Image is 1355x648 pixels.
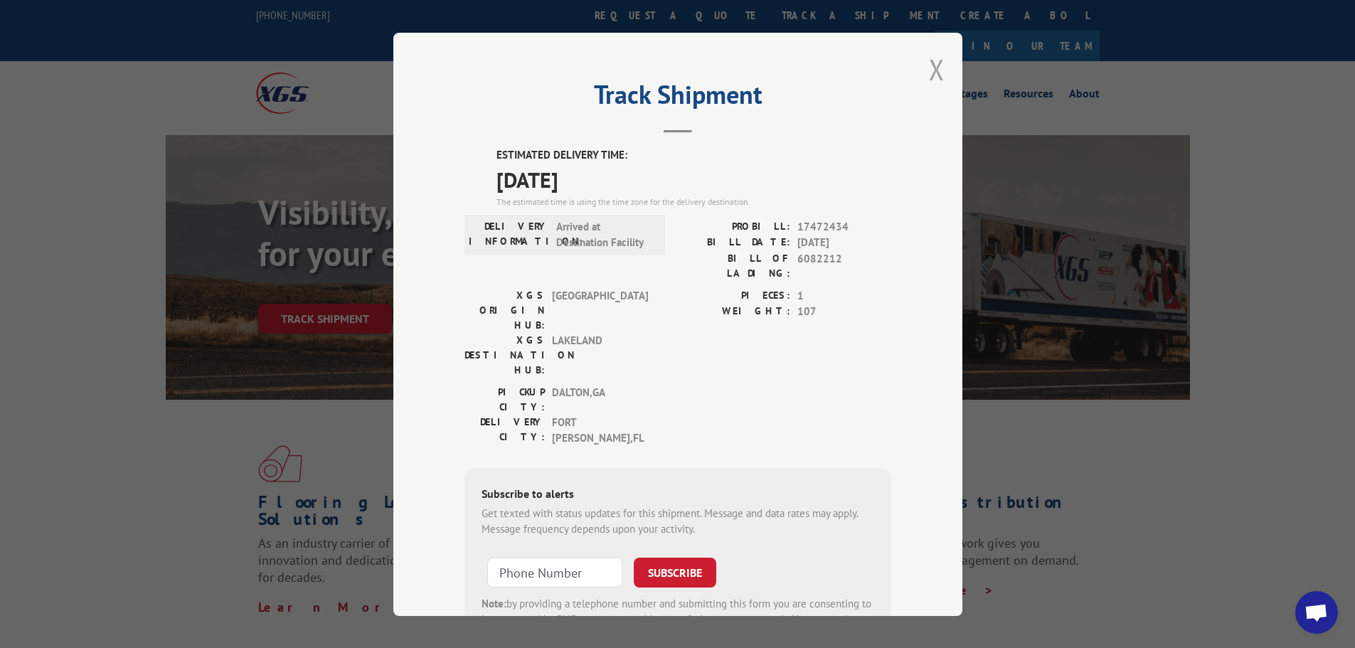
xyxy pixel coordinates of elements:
[482,595,874,644] div: by providing a telephone number and submitting this form you are consenting to be contacted by SM...
[464,384,545,414] label: PICKUP CITY:
[797,235,891,251] span: [DATE]
[552,414,648,446] span: FORT [PERSON_NAME] , FL
[634,557,716,587] button: SUBSCRIBE
[678,235,790,251] label: BILL DATE:
[797,218,891,235] span: 17472434
[1295,591,1338,634] div: Open chat
[482,596,506,610] strong: Note:
[797,287,891,304] span: 1
[929,51,945,88] button: Close modal
[678,250,790,280] label: BILL OF LADING:
[552,384,648,414] span: DALTON , GA
[496,163,891,195] span: [DATE]
[496,195,891,208] div: The estimated time is using the time zone for the delivery destination.
[464,332,545,377] label: XGS DESTINATION HUB:
[487,557,622,587] input: Phone Number
[464,85,891,112] h2: Track Shipment
[797,250,891,280] span: 6082212
[496,147,891,164] label: ESTIMATED DELIVERY TIME:
[678,304,790,320] label: WEIGHT:
[464,287,545,332] label: XGS ORIGIN HUB:
[464,414,545,446] label: DELIVERY CITY:
[678,218,790,235] label: PROBILL:
[552,332,648,377] span: LAKELAND
[482,505,874,537] div: Get texted with status updates for this shipment. Message and data rates may apply. Message frequ...
[678,287,790,304] label: PIECES:
[556,218,652,250] span: Arrived at Destination Facility
[552,287,648,332] span: [GEOGRAPHIC_DATA]
[469,218,549,250] label: DELIVERY INFORMATION:
[482,484,874,505] div: Subscribe to alerts
[797,304,891,320] span: 107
